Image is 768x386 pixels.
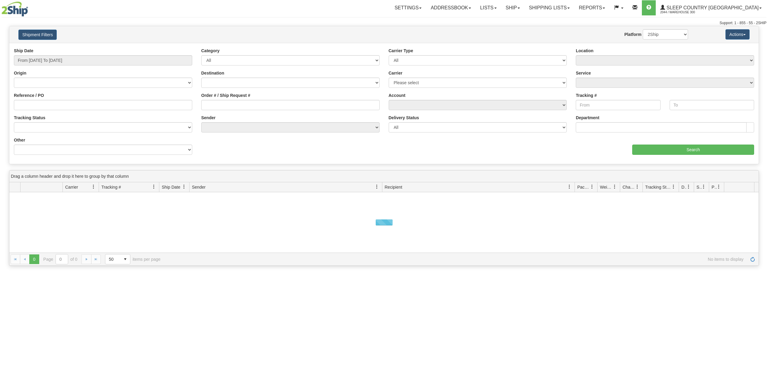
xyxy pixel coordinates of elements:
[18,30,57,40] button: Shipment Filters
[389,48,413,54] label: Carrier Type
[88,182,99,192] a: Carrier filter column settings
[670,100,754,110] input: To
[725,29,750,40] button: Actions
[587,182,597,192] a: Packages filter column settings
[564,182,575,192] a: Recipient filter column settings
[610,182,620,192] a: Weight filter column settings
[748,254,757,264] a: Refresh
[632,145,754,155] input: Search
[389,115,419,121] label: Delivery Status
[14,70,26,76] label: Origin
[14,115,45,121] label: Tracking Status
[43,254,78,264] span: Page of 0
[576,115,599,121] label: Department
[65,184,78,190] span: Carrier
[714,182,724,192] a: Pickup Status filter column settings
[699,182,709,192] a: Shipment Issues filter column settings
[574,0,610,15] a: Reports
[632,182,642,192] a: Charge filter column settings
[9,171,759,182] div: grid grouping header
[162,184,180,190] span: Ship Date
[385,184,402,190] span: Recipient
[577,184,590,190] span: Packages
[501,0,524,15] a: Ship
[201,115,215,121] label: Sender
[389,92,406,98] label: Account
[192,184,206,190] span: Sender
[684,182,694,192] a: Delivery Status filter column settings
[623,184,635,190] span: Charge
[681,184,687,190] span: Delivery Status
[101,184,121,190] span: Tracking #
[576,48,593,54] label: Location
[389,70,403,76] label: Carrier
[576,92,597,98] label: Tracking #
[2,21,766,26] div: Support: 1 - 855 - 55 - 2SHIP
[712,184,717,190] span: Pickup Status
[665,5,759,10] span: Sleep Country [GEOGRAPHIC_DATA]
[524,0,574,15] a: Shipping lists
[696,184,702,190] span: Shipment Issues
[656,0,766,15] a: Sleep Country [GEOGRAPHIC_DATA] 2044 / Warehouse 300
[201,48,220,54] label: Category
[120,254,130,264] span: select
[169,257,744,262] span: No items to display
[600,184,613,190] span: Weight
[105,254,130,264] span: Page sizes drop down
[576,100,660,110] input: From
[14,137,25,143] label: Other
[668,182,679,192] a: Tracking Status filter column settings
[645,184,671,190] span: Tracking Status
[660,9,706,15] span: 2044 / Warehouse 300
[14,92,44,98] label: Reference / PO
[201,92,250,98] label: Order # / Ship Request #
[201,70,224,76] label: Destination
[29,254,39,264] span: Page 0
[109,256,117,262] span: 50
[624,31,642,37] label: Platform
[179,182,189,192] a: Ship Date filter column settings
[476,0,501,15] a: Lists
[105,254,161,264] span: items per page
[576,70,591,76] label: Service
[390,0,426,15] a: Settings
[14,48,33,54] label: Ship Date
[2,2,28,17] img: logo2044.jpg
[426,0,476,15] a: Addressbook
[372,182,382,192] a: Sender filter column settings
[149,182,159,192] a: Tracking # filter column settings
